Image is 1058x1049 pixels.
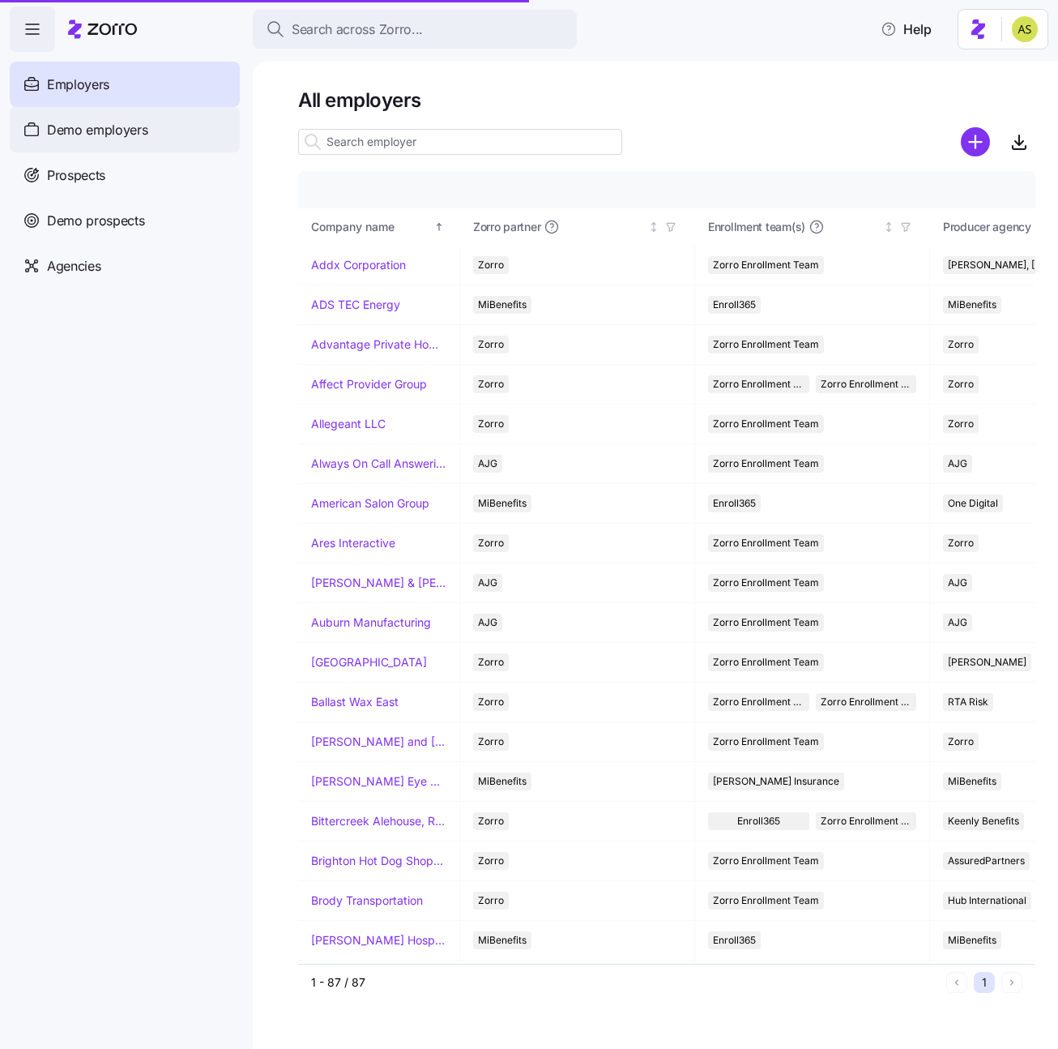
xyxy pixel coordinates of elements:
[1001,972,1022,993] button: Next page
[881,19,932,39] span: Help
[713,614,819,632] span: Zorro Enrollment Team
[974,972,995,993] button: 1
[478,693,504,711] span: Zorro
[478,653,504,671] span: Zorro
[948,495,998,512] span: One Digital
[948,455,967,473] span: AJG
[478,773,527,790] span: MiBenefits
[713,574,819,592] span: Zorro Enrollment Team
[10,243,240,289] a: Agencies
[311,614,431,631] a: Auburn Manufacturing
[713,931,756,949] span: Enroll365
[47,120,148,140] span: Demo employers
[948,852,1025,870] span: AssuredPartners
[948,614,967,632] span: AJG
[478,733,504,751] span: Zorro
[948,812,1019,830] span: Keenly Benefits
[821,812,912,830] span: Zorro Enrollment Team
[478,614,497,632] span: AJG
[1012,16,1038,42] img: 2a591ca43c48773f1b6ab43d7a2c8ce9
[948,733,974,751] span: Zorro
[948,574,967,592] span: AJG
[311,336,446,353] a: Advantage Private Home Care
[883,221,894,233] div: Not sorted
[943,219,1031,235] span: Producer agency
[311,932,446,948] a: [PERSON_NAME] Hospitality
[478,256,504,274] span: Zorro
[478,495,527,512] span: MiBenefits
[478,534,504,552] span: Zorro
[713,653,819,671] span: Zorro Enrollment Team
[10,152,240,198] a: Prospects
[311,773,446,790] a: [PERSON_NAME] Eye Associates
[311,218,431,236] div: Company name
[478,296,527,314] span: MiBenefits
[948,375,974,393] span: Zorro
[478,892,504,910] span: Zorro
[946,972,967,993] button: Previous page
[433,221,445,233] div: Sorted ascending
[695,208,930,246] th: Enrollment team(s)Not sorted
[737,812,780,830] span: Enroll365
[311,495,429,512] a: American Salon Group
[713,375,804,393] span: Zorro Enrollment Team
[311,456,446,472] a: Always On Call Answering Service
[47,75,109,95] span: Employers
[253,10,577,49] button: Search across Zorro...
[713,534,819,552] span: Zorro Enrollment Team
[311,575,446,591] a: [PERSON_NAME] & [PERSON_NAME]'s
[298,88,1035,113] h1: All employers
[473,219,540,235] span: Zorro partner
[948,892,1026,910] span: Hub International
[948,296,996,314] span: MiBenefits
[948,336,974,353] span: Zorro
[460,208,695,246] th: Zorro partnerNot sorted
[948,773,996,790] span: MiBenefits
[47,256,100,276] span: Agencies
[713,256,819,274] span: Zorro Enrollment Team
[713,733,819,751] span: Zorro Enrollment Team
[311,535,395,551] a: Ares Interactive
[311,813,446,829] a: Bittercreek Alehouse, Red Feather Lounge, Diablo & Sons Saloon
[648,221,659,233] div: Not sorted
[713,296,756,314] span: Enroll365
[311,734,446,750] a: [PERSON_NAME] and [PERSON_NAME]'s Furniture
[311,297,400,313] a: ADS TEC Energy
[311,853,446,869] a: Brighton Hot Dog Shoppe
[478,574,497,592] span: AJG
[478,415,504,433] span: Zorro
[821,375,912,393] span: Zorro Enrollment Experts
[311,654,427,670] a: [GEOGRAPHIC_DATA]
[478,336,504,353] span: Zorro
[478,852,504,870] span: Zorro
[298,208,460,246] th: Company nameSorted ascending
[713,852,819,870] span: Zorro Enrollment Team
[713,415,819,433] span: Zorro Enrollment Team
[948,931,996,949] span: MiBenefits
[47,165,105,186] span: Prospects
[292,19,423,40] span: Search across Zorro...
[868,13,945,45] button: Help
[298,129,622,155] input: Search employer
[311,974,940,991] div: 1 - 87 / 87
[948,653,1026,671] span: [PERSON_NAME]
[948,534,974,552] span: Zorro
[713,455,819,473] span: Zorro Enrollment Team
[821,693,912,711] span: Zorro Enrollment Experts
[948,415,974,433] span: Zorro
[713,892,819,910] span: Zorro Enrollment Team
[478,812,504,830] span: Zorro
[713,693,804,711] span: Zorro Enrollment Team
[10,107,240,152] a: Demo employers
[478,931,527,949] span: MiBenefits
[311,893,423,909] a: Brody Transportation
[47,211,145,231] span: Demo prospects
[961,127,990,156] svg: add icon
[10,198,240,243] a: Demo prospects
[713,495,756,512] span: Enroll365
[311,416,386,432] a: Allegeant LLC
[708,219,805,235] span: Enrollment team(s)
[713,336,819,353] span: Zorro Enrollment Team
[478,455,497,473] span: AJG
[311,694,399,710] a: Ballast Wax East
